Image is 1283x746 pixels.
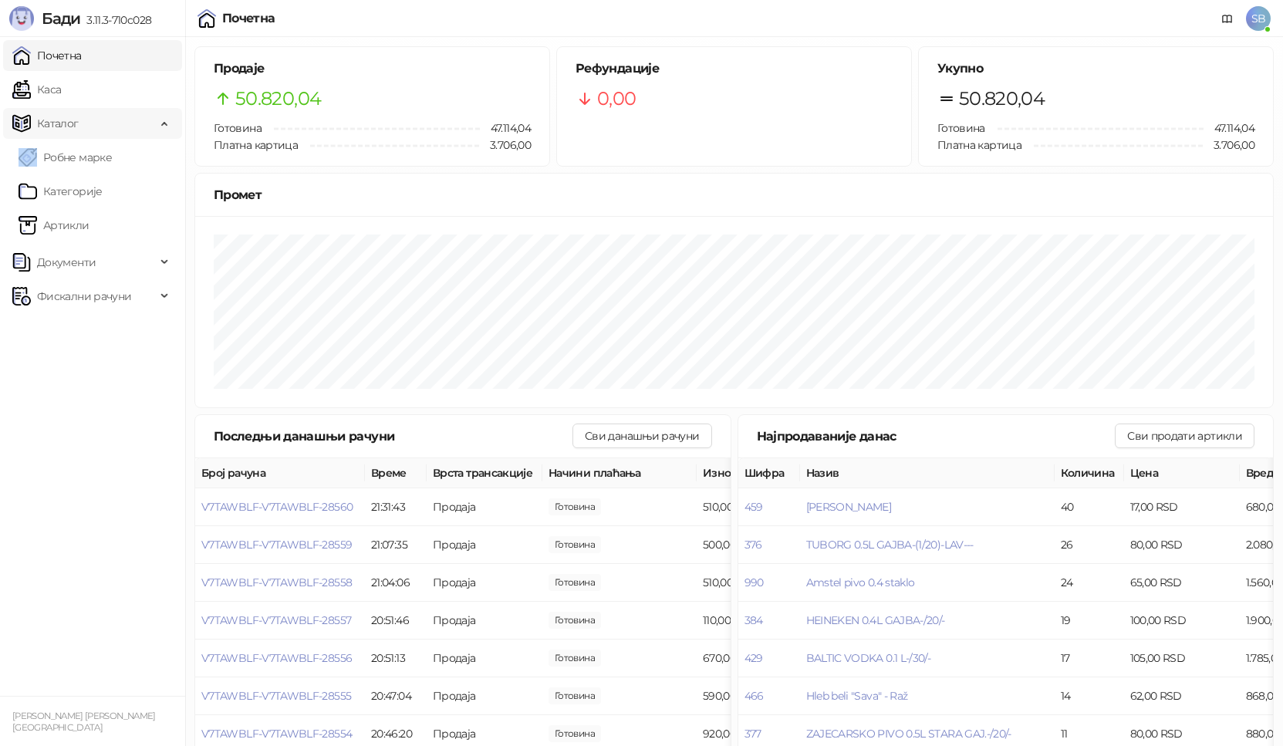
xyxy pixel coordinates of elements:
[201,651,352,665] span: V7TAWBLF-V7TAWBLF-28556
[757,427,1116,446] div: Најпродаваније данас
[1124,458,1240,488] th: Цена
[214,138,298,152] span: Платна картица
[744,576,764,589] button: 990
[12,74,61,105] a: Каса
[427,564,542,602] td: Продаја
[214,59,531,78] h5: Продаје
[427,602,542,640] td: Продаја
[806,500,892,514] button: [PERSON_NAME]
[738,458,800,488] th: Шифра
[365,564,427,602] td: 21:04:06
[697,526,812,564] td: 500,00 RSD
[549,687,601,704] span: 590,00
[1055,677,1124,715] td: 14
[1204,120,1254,137] span: 47.114,04
[800,458,1055,488] th: Назив
[806,576,915,589] button: Amstel pivo 0.4 staklo
[365,677,427,715] td: 20:47:04
[37,281,131,312] span: Фискални рачуни
[201,613,351,627] span: V7TAWBLF-V7TAWBLF-28557
[479,137,531,154] span: 3.706,00
[427,488,542,526] td: Продаја
[697,564,812,602] td: 510,00 RSD
[549,498,601,515] span: 510,00
[201,538,352,552] button: V7TAWBLF-V7TAWBLF-28559
[1203,137,1254,154] span: 3.706,00
[806,727,1011,741] button: ZAJECARSKO PIVO 0.5L STARA GAJ.-/20/-
[222,12,275,25] div: Почетна
[806,613,945,627] button: HEINEKEN 0.4L GAJBA-/20/-
[1246,6,1271,31] span: SB
[697,602,812,640] td: 110,00 RSD
[1055,458,1124,488] th: Количина
[744,727,761,741] button: 377
[937,59,1254,78] h5: Укупно
[806,651,931,665] button: BALTIC VODKA 0.1 L-/30/-
[1055,602,1124,640] td: 19
[597,84,636,113] span: 0,00
[201,576,352,589] button: V7TAWBLF-V7TAWBLF-28558
[365,602,427,640] td: 20:51:46
[744,538,762,552] button: 376
[1055,488,1124,526] td: 40
[697,488,812,526] td: 510,00 RSD
[1124,564,1240,602] td: 65,00 RSD
[214,121,262,135] span: Готовина
[1124,602,1240,640] td: 100,00 RSD
[201,689,351,703] span: V7TAWBLF-V7TAWBLF-28555
[549,574,601,591] span: 510,00
[427,677,542,715] td: Продаја
[549,536,601,553] span: 500,00
[480,120,531,137] span: 47.114,04
[1215,6,1240,31] a: Документација
[697,677,812,715] td: 590,00 RSD
[365,526,427,564] td: 21:07:35
[572,424,711,448] button: Сви данашњи рачуни
[937,121,985,135] span: Готовина
[80,13,151,27] span: 3.11.3-710c028
[235,84,321,113] span: 50.820,04
[42,9,80,28] span: Бади
[549,725,601,742] span: 920,00
[1115,424,1254,448] button: Сви продати артикли
[365,458,427,488] th: Време
[201,500,353,514] button: V7TAWBLF-V7TAWBLF-28560
[427,640,542,677] td: Продаја
[201,727,352,741] button: V7TAWBLF-V7TAWBLF-28554
[365,488,427,526] td: 21:31:43
[195,458,365,488] th: Број рачуна
[1124,526,1240,564] td: 80,00 RSD
[9,6,34,31] img: Logo
[959,84,1045,113] span: 50.820,04
[806,538,974,552] button: TUBORG 0.5L GAJBA-(1/20)-LAV---
[806,689,908,703] button: Hleb beli "Sava" - Raž
[19,210,89,241] a: ArtikliАртикли
[697,458,812,488] th: Износ
[1055,564,1124,602] td: 24
[1124,640,1240,677] td: 105,00 RSD
[12,711,156,733] small: [PERSON_NAME] [PERSON_NAME] [GEOGRAPHIC_DATA]
[576,59,893,78] h5: Рефундације
[19,142,112,173] a: Робне марке
[542,458,697,488] th: Начини плаћања
[214,185,1254,204] div: Промет
[744,689,764,703] button: 466
[37,108,79,139] span: Каталог
[427,458,542,488] th: Врста трансакције
[365,640,427,677] td: 20:51:13
[12,40,82,71] a: Почетна
[1055,640,1124,677] td: 17
[37,247,96,278] span: Документи
[1055,526,1124,564] td: 26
